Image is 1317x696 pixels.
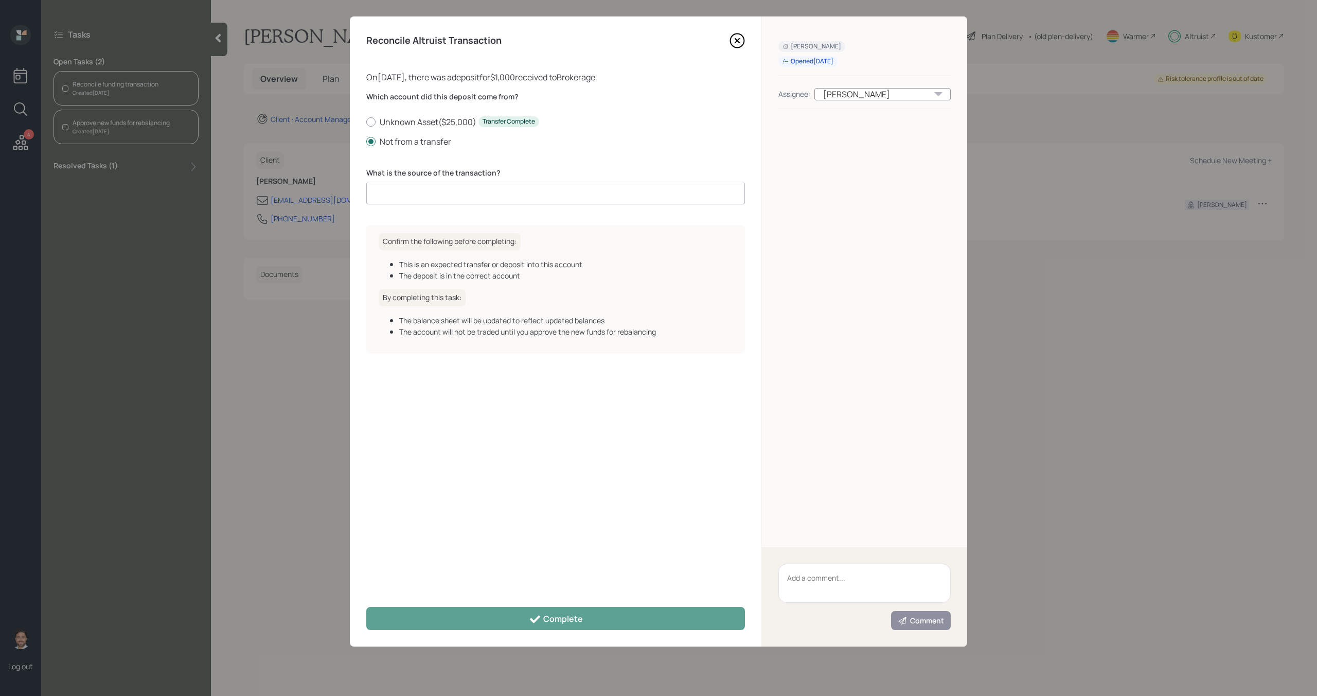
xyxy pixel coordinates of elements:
[366,71,745,83] div: On [DATE] , there was a deposit for $1,000 received to Brokerage .
[379,233,521,250] h6: Confirm the following before completing:
[782,57,833,66] div: Opened [DATE]
[529,613,583,625] div: Complete
[483,117,535,126] div: Transfer Complete
[898,616,944,626] div: Comment
[778,89,810,99] div: Assignee:
[399,270,733,281] div: The deposit is in the correct account
[399,315,733,326] div: The balance sheet will be updated to reflect updated balances
[814,88,951,100] div: [PERSON_NAME]
[366,35,502,46] h4: Reconcile Altruist Transaction
[366,168,745,178] label: What is the source of the transaction?
[379,289,466,306] h6: By completing this task:
[366,607,745,630] button: Complete
[399,259,733,270] div: This is an expected transfer or deposit into this account
[891,611,951,630] button: Comment
[782,42,841,51] div: [PERSON_NAME]
[366,92,745,102] label: Which account did this deposit come from?
[399,326,733,337] div: The account will not be traded until you approve the new funds for rebalancing
[366,136,745,147] label: Not from a transfer
[366,116,745,128] label: Unknown Asset ( $25,000 )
